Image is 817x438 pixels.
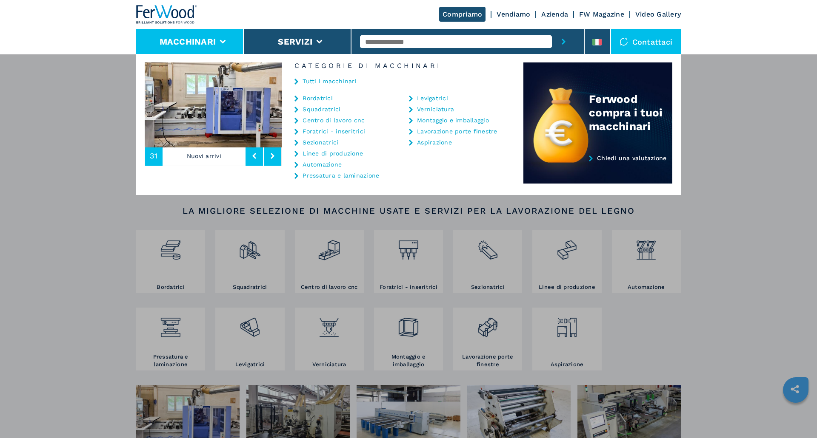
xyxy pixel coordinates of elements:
img: image [145,62,282,147]
a: FW Magazine [579,10,624,18]
a: Foratrici - inseritrici [303,128,365,134]
a: Aspirazione [417,139,452,145]
a: Bordatrici [303,95,333,101]
img: image [282,62,419,147]
span: 31 [150,152,158,160]
button: submit-button [552,29,575,54]
a: Verniciatura [417,106,454,112]
button: Servizi [278,37,312,47]
a: Vendiamo [497,10,530,18]
a: Centro di lavoro cnc [303,117,365,123]
a: Linee di produzione [303,150,363,156]
a: Lavorazione porte finestre [417,128,497,134]
a: Video Gallery [635,10,681,18]
a: Azienda [541,10,568,18]
a: Compriamo [439,7,486,22]
a: Tutti i macchinari [303,78,357,84]
div: Contattaci [611,29,681,54]
a: Chiedi una valutazione [523,155,672,184]
a: Automazione [303,161,342,167]
img: Contattaci [620,37,628,46]
a: Levigatrici [417,95,448,101]
a: Montaggio e imballaggio [417,117,489,123]
img: Ferwood [136,5,197,24]
a: Sezionatrici [303,139,338,145]
a: Squadratrici [303,106,340,112]
h6: Categorie di Macchinari [282,62,523,69]
div: Ferwood compra i tuoi macchinari [589,92,672,133]
p: Nuovi arrivi [163,146,246,166]
a: Pressatura e laminazione [303,172,379,178]
button: Macchinari [160,37,216,47]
